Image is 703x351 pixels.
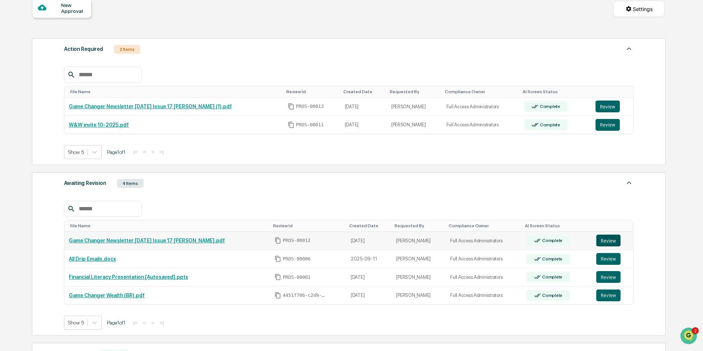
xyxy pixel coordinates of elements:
div: New Approval [61,2,86,14]
a: Game Changer Wealth (BR).pdf [69,292,145,298]
a: 🔎Data Lookup [4,142,49,155]
div: Toggle SortBy [395,223,443,228]
div: Toggle SortBy [70,223,267,228]
button: Settings [613,1,665,17]
a: 🗄️Attestations [50,128,94,141]
td: [DATE] [346,287,392,305]
img: 6558925923028_b42adfe598fdc8269267_72.jpg [15,56,29,70]
img: 1746055101610-c473b297-6a78-478c-a979-82029cc54cd1 [15,101,21,106]
img: caret [625,44,633,53]
a: Powered byPylon [52,162,89,168]
div: Toggle SortBy [525,223,589,228]
td: [DATE] [346,268,392,287]
img: caret [625,178,633,187]
div: Toggle SortBy [286,89,338,94]
td: [PERSON_NAME] [387,116,442,134]
button: |< [131,149,139,155]
div: Complete [538,122,560,127]
button: > [149,149,156,155]
button: Review [596,119,620,131]
span: Page 1 of 1 [107,149,126,155]
a: Financial Literacy Presentation [Autosaved].pptx [69,274,188,280]
div: Complete [538,104,560,109]
div: Toggle SortBy [349,223,389,228]
td: Full Access Administrators [446,268,522,287]
button: >| [158,149,166,155]
a: Review [596,235,629,246]
button: < [141,320,148,326]
div: Past conversations [7,82,49,88]
span: PROS-00001 [283,274,311,280]
td: [PERSON_NAME] [392,268,446,287]
div: Toggle SortBy [70,89,280,94]
span: PROS-00012 [283,238,311,243]
div: Toggle SortBy [597,89,630,94]
span: [DATE] [65,100,80,106]
span: Copy Id [275,292,281,299]
button: >| [158,320,166,326]
div: Complete [541,293,562,298]
td: Full Access Administrators [442,116,520,134]
div: Toggle SortBy [273,223,343,228]
a: W&W invite 10-2025.pdf [69,122,129,128]
div: Toggle SortBy [390,89,439,94]
span: PROS-00013 [296,103,324,109]
div: 🔎 [7,145,13,151]
a: Review [596,271,629,283]
p: How can we help? [7,15,134,27]
span: Data Lookup [15,145,46,152]
td: [PERSON_NAME] [392,250,446,268]
div: Toggle SortBy [343,89,384,94]
button: Review [596,235,621,246]
div: Complete [541,274,562,280]
td: [DATE] [346,232,392,250]
td: Full Access Administrators [446,250,522,268]
span: Copy Id [288,122,294,128]
span: Preclearance [15,131,47,138]
span: [PERSON_NAME] [23,100,60,106]
a: Game Changer Newsletter [DATE] Issue 17 [PERSON_NAME].pdf [69,238,225,243]
img: Ed Schembor [7,93,19,105]
td: [DATE] [340,98,387,116]
a: Game Changer Newsletter [DATE] Issue 17 [PERSON_NAME] (1).pdf [69,103,232,109]
span: Copy Id [288,103,294,110]
td: Full Access Administrators [446,287,522,305]
span: PROS-00011 [296,122,324,128]
button: < [141,149,148,155]
img: 1746055101610-c473b297-6a78-478c-a979-82029cc54cd1 [7,56,21,70]
button: See all [114,80,134,89]
span: Page 1 of 1 [107,320,126,326]
div: Start new chat [33,56,121,64]
span: Pylon [73,163,89,168]
a: Review [596,101,629,112]
td: [PERSON_NAME] [392,287,446,305]
div: Toggle SortBy [449,223,519,228]
button: Review [596,101,620,112]
span: Copy Id [275,274,281,280]
button: Start new chat [125,59,134,67]
div: 🖐️ [7,131,13,137]
span: • [61,100,64,106]
button: Review [596,289,621,301]
td: Full Access Administrators [442,98,520,116]
td: Full Access Administrators [446,232,522,250]
div: Awaiting Revision [64,178,106,188]
td: 2025-09-11 [346,250,392,268]
a: Review [596,289,629,301]
div: Action Required [64,44,103,54]
a: Review [596,119,629,131]
span: Copy Id [275,256,281,262]
td: [PERSON_NAME] [392,232,446,250]
div: Toggle SortBy [523,89,588,94]
button: > [149,320,156,326]
a: Review [596,253,629,265]
div: 2 Items [114,45,140,54]
iframe: Open customer support [679,327,699,347]
td: [DATE] [340,116,387,134]
button: |< [131,320,139,326]
div: Toggle SortBy [445,89,517,94]
div: 🗄️ [53,131,59,137]
button: Review [596,253,621,265]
